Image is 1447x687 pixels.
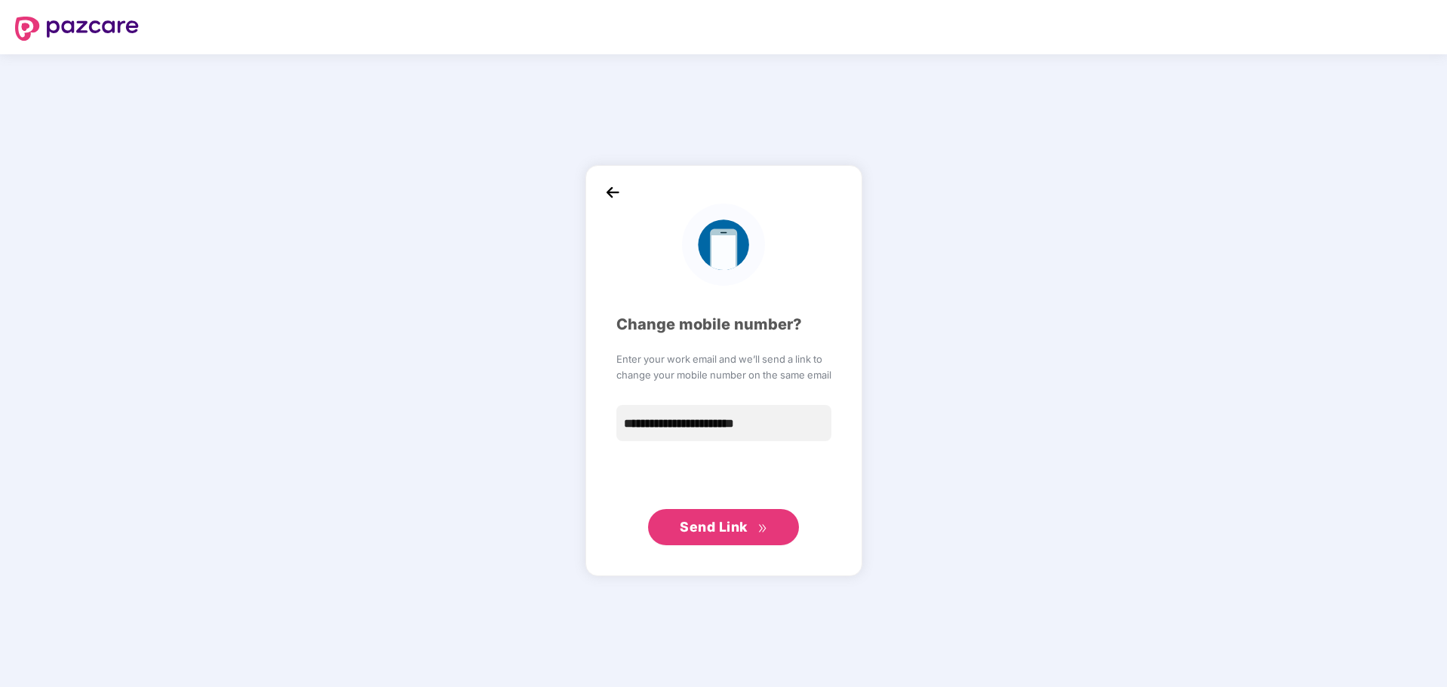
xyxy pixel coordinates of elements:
button: Send Linkdouble-right [648,509,799,545]
span: change your mobile number on the same email [616,367,831,382]
img: logo [682,204,764,286]
img: back_icon [601,181,624,204]
div: Change mobile number? [616,313,831,336]
span: Send Link [680,519,748,535]
img: logo [15,17,139,41]
span: Enter your work email and we’ll send a link to [616,351,831,367]
span: double-right [757,523,767,533]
